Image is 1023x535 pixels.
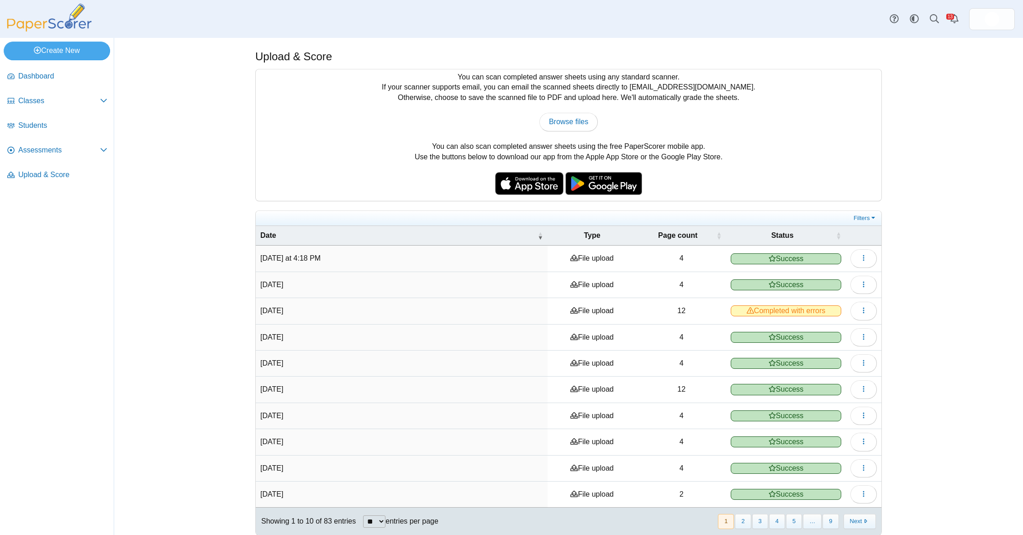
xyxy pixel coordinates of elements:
td: File upload [548,325,637,351]
button: 2 [735,514,751,529]
td: File upload [548,429,637,455]
td: 12 [637,377,726,403]
td: File upload [548,246,637,272]
a: Students [4,115,111,137]
span: Classes [18,96,100,106]
span: Success [731,332,841,343]
a: Classes [4,90,111,112]
img: PaperScorer [4,4,95,31]
td: File upload [548,482,637,508]
time: Sep 20, 2025 at 9:01 AM [260,490,283,498]
td: 4 [637,456,726,482]
button: 3 [752,514,768,529]
td: 4 [637,272,726,298]
button: Next [844,514,876,529]
time: Sep 26, 2025 at 6:33 PM [260,385,283,393]
span: Browse files [549,118,588,126]
span: Success [731,358,841,369]
a: Create New [4,42,110,60]
td: File upload [548,298,637,324]
button: 5 [786,514,802,529]
time: Sep 20, 2025 at 9:13 AM [260,464,283,472]
span: Assessments [18,145,100,155]
label: entries per page [385,517,438,525]
span: Page count : Activate to sort [716,231,722,240]
nav: pagination [717,514,876,529]
a: Alerts [944,9,965,29]
span: Success [731,253,841,264]
img: ps.cRz8zCdsP4LbcP2q [985,12,999,26]
a: Assessments [4,140,111,162]
td: 4 [637,325,726,351]
div: Showing 1 to 10 of 83 entries [256,508,356,535]
td: File upload [548,403,637,429]
span: Dashboard [18,71,107,81]
time: Oct 2, 2025 at 2:56 PM [260,359,283,367]
a: Filters [851,214,879,223]
span: Type [552,231,632,241]
span: … [803,514,822,529]
td: 4 [637,246,726,272]
span: Completed with errors [731,305,841,316]
td: File upload [548,272,637,298]
td: File upload [548,351,637,377]
span: Date [260,231,536,241]
img: google-play-badge.png [565,172,642,195]
button: 9 [823,514,838,529]
time: Sep 23, 2025 at 3:15 PM [260,438,283,446]
time: Oct 3, 2025 at 6:32 PM [260,307,283,315]
span: Success [731,489,841,500]
td: File upload [548,456,637,482]
a: Browse files [539,113,598,131]
a: Dashboard [4,66,111,88]
span: Date : Activate to remove sorting [538,231,543,240]
span: Students [18,121,107,131]
td: 12 [637,298,726,324]
span: Status : Activate to sort [836,231,841,240]
td: File upload [548,377,637,403]
img: apple-store-badge.svg [495,172,564,195]
a: Upload & Score [4,164,111,186]
div: You can scan completed answer sheets using any standard scanner. If your scanner supports email, ... [256,69,881,201]
button: 1 [718,514,734,529]
time: Oct 3, 2025 at 6:34 PM [260,281,283,288]
td: 2 [637,482,726,508]
span: Success [731,384,841,395]
td: 4 [637,403,726,429]
button: 4 [769,514,785,529]
span: d&k prep prep [985,12,999,26]
time: Sep 24, 2025 at 3:38 PM [260,412,283,420]
span: Page count [641,231,714,241]
span: Success [731,436,841,447]
a: ps.cRz8zCdsP4LbcP2q [969,8,1015,30]
span: Success [731,279,841,290]
td: 4 [637,351,726,377]
time: Oct 8, 2025 at 4:18 PM [260,254,321,262]
h1: Upload & Score [255,49,332,64]
span: Success [731,463,841,474]
span: Status [731,231,834,241]
a: PaperScorer [4,25,95,33]
span: Success [731,410,841,421]
time: Oct 3, 2025 at 3:37 PM [260,333,283,341]
span: Upload & Score [18,170,107,180]
td: 4 [637,429,726,455]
